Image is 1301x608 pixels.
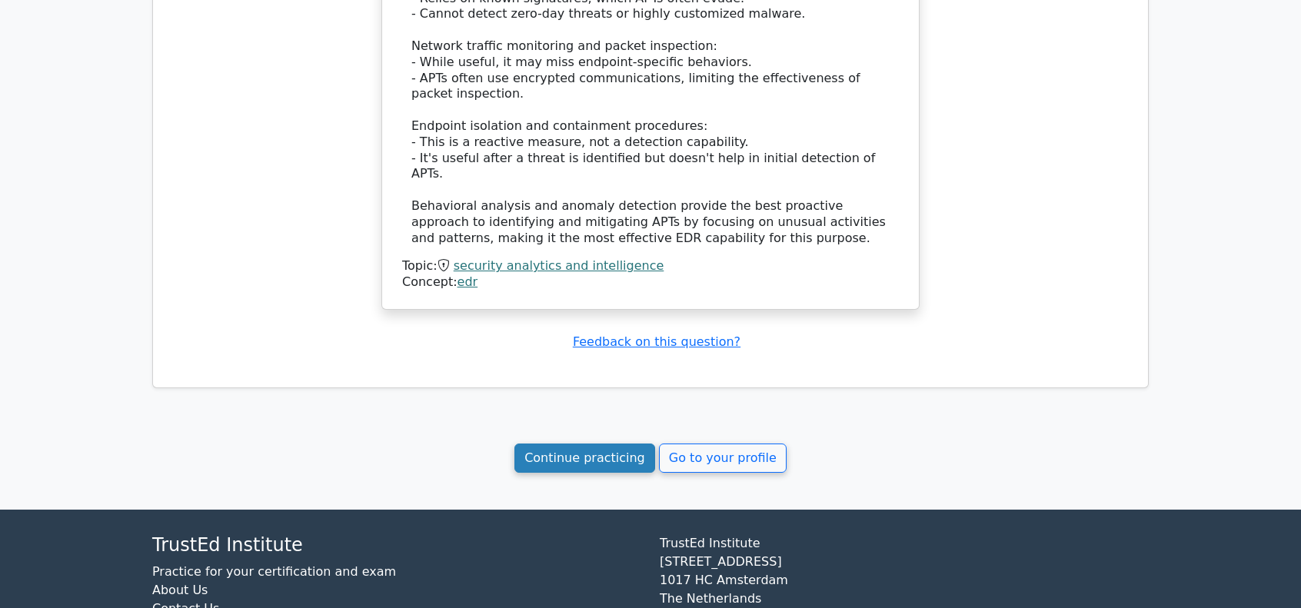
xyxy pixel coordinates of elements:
[152,583,208,597] a: About Us
[454,258,664,273] a: security analytics and intelligence
[402,274,899,291] div: Concept:
[458,274,478,289] a: edr
[514,444,655,473] a: Continue practicing
[659,444,787,473] a: Go to your profile
[573,334,740,349] a: Feedback on this question?
[152,534,641,557] h4: TrustEd Institute
[152,564,396,579] a: Practice for your certification and exam
[402,258,899,274] div: Topic:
